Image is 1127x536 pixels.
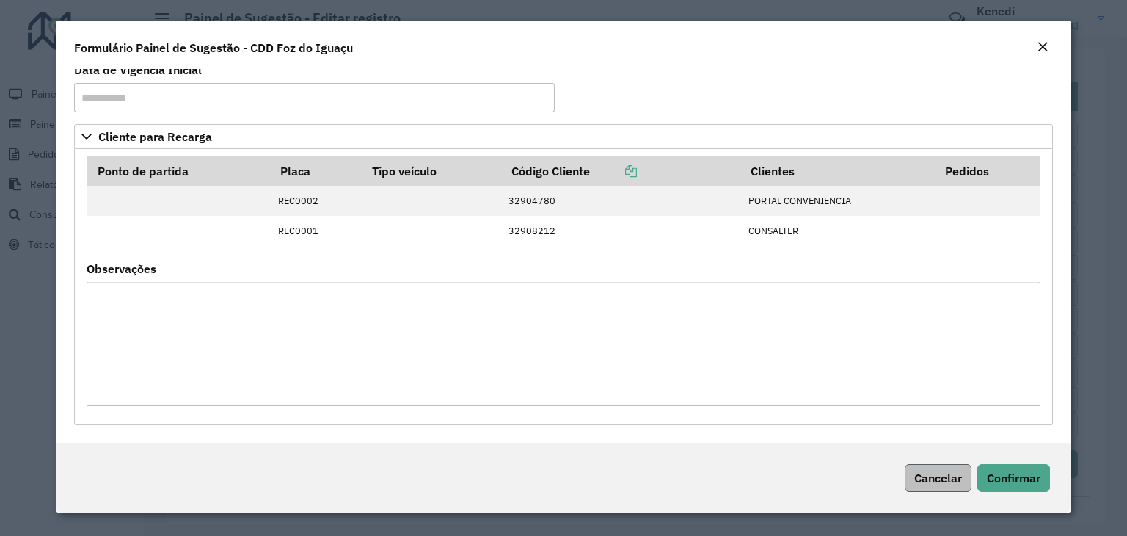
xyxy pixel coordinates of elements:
th: Ponto de partida [87,156,270,186]
h4: Formulário Painel de Sugestão - CDD Foz do Iguaçu [74,39,353,57]
td: PORTAL CONVENIENCIA [740,186,935,216]
span: Confirmar [987,471,1040,485]
label: Data de Vigência Inicial [74,61,202,79]
th: Pedidos [935,156,1040,186]
button: Close [1032,38,1053,57]
a: Cliente para Recarga [74,124,1053,149]
a: Copiar [590,164,637,178]
th: Tipo veículo [362,156,501,186]
span: Cliente para Recarga [98,131,212,142]
span: Cancelar [914,471,962,485]
td: CONSALTER [740,216,935,245]
button: Cancelar [905,464,971,492]
div: Cliente para Recarga [74,149,1053,425]
td: REC0001 [270,216,362,245]
td: 32908212 [501,216,740,245]
label: Observações [87,260,156,278]
th: Código Cliente [501,156,740,186]
em: Fechar [1037,41,1048,53]
td: REC0002 [270,186,362,216]
th: Clientes [740,156,935,186]
td: 32904780 [501,186,740,216]
button: Confirmar [977,464,1050,492]
th: Placa [270,156,362,186]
